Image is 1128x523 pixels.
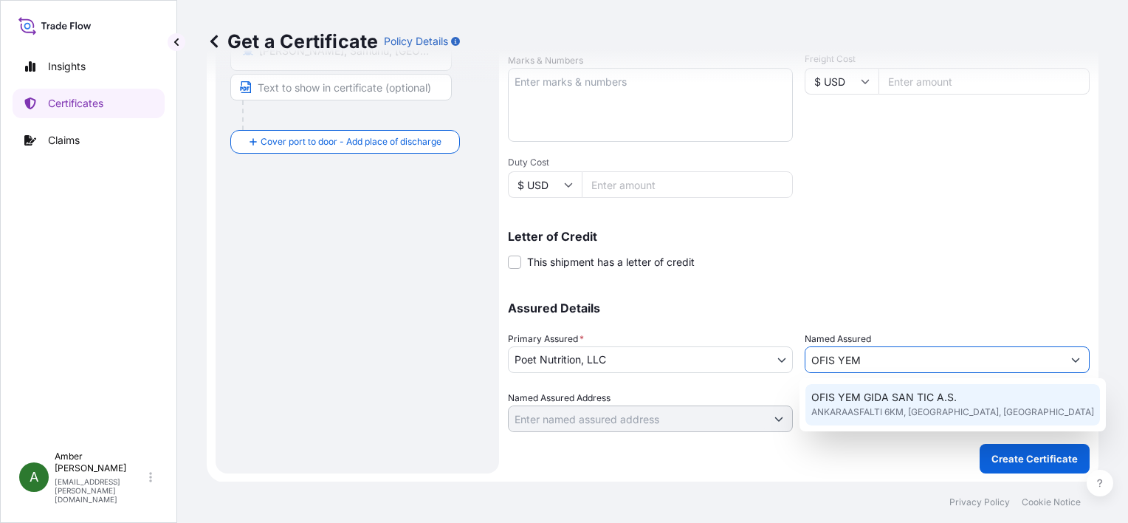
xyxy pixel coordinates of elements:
p: Policy Details [384,34,448,49]
p: Assured Details [508,302,1090,314]
span: Poet Nutrition, LLC [515,352,606,367]
input: Enter amount [582,171,793,198]
p: [EMAIL_ADDRESS][PERSON_NAME][DOMAIN_NAME] [55,477,146,504]
span: A [30,470,38,485]
span: Duty Cost [508,157,793,168]
p: Get a Certificate [207,30,378,53]
span: OFIS YEM GIDA SAN TIC A.S. [811,390,957,405]
input: Named Assured Address [509,406,766,432]
span: Cover port to door - Add place of discharge [261,134,441,149]
input: Assured Name [805,346,1062,373]
span: Primary Assured [508,332,584,346]
label: Named Assured Address [508,391,611,406]
div: Suggestions [805,384,1100,425]
button: Show suggestions [1062,346,1089,373]
p: Letter of Credit [508,230,1090,242]
input: Text to appear on certificate [230,74,452,100]
button: Show suggestions [766,406,792,432]
span: This shipment has a letter of credit [527,255,695,270]
p: Create Certificate [991,451,1078,466]
p: Amber [PERSON_NAME] [55,451,146,474]
p: Certificates [48,96,103,111]
p: Privacy Policy [949,496,1010,508]
p: Claims [48,133,80,148]
span: ANKARAASFALTI 6KM, [GEOGRAPHIC_DATA], [GEOGRAPHIC_DATA] [811,405,1094,420]
label: Named Assured [805,332,871,346]
p: Insights [48,59,86,74]
p: Cookie Notice [1022,496,1081,508]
